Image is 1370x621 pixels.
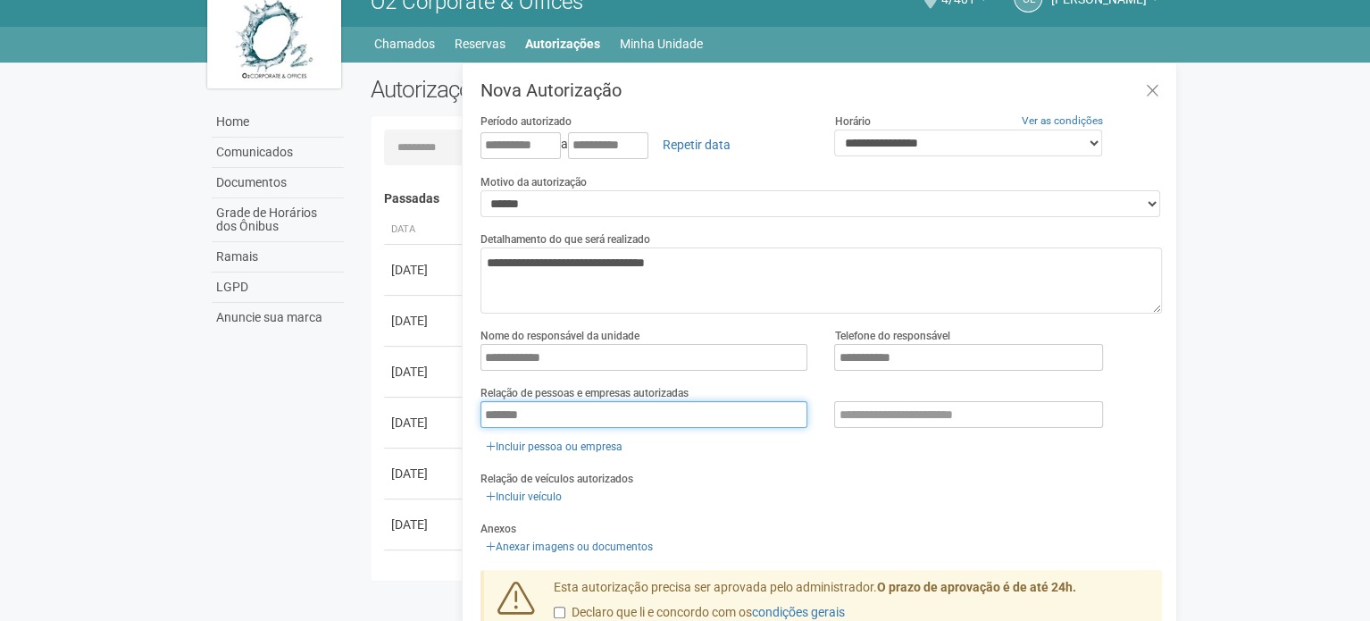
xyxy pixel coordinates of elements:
div: a [480,130,808,160]
a: LGPD [212,273,344,303]
h2: Autorizações [371,76,753,103]
a: Grade de Horários dos Ônibus [212,198,344,242]
label: Telefone do responsável [834,328,949,344]
a: condições gerais [752,605,845,619]
a: Chamados [374,31,435,56]
a: Anuncie sua marca [212,303,344,332]
strong: O prazo de aprovação é de até 24h. [877,580,1076,594]
a: Reservas [455,31,505,56]
h3: Nova Autorização [480,81,1162,99]
label: Detalhamento do que será realizado [480,231,650,248]
label: Período autorizado [480,113,572,130]
a: Ver as condições [1022,114,1103,127]
a: Incluir pessoa ou empresa [480,437,628,457]
label: Motivo da autorização [480,174,587,190]
a: Ramais [212,242,344,273]
div: [DATE] [391,516,457,533]
a: Documentos [212,168,344,198]
div: [DATE] [391,414,457,432]
a: Incluir veículo [480,487,567,507]
div: [DATE] [391,465,457,483]
input: Declaro que li e concordo com oscondições gerais [554,607,565,618]
a: Repetir data [651,130,742,160]
th: Data [384,215,464,245]
a: Home [212,107,344,138]
label: Horário [834,113,870,130]
div: [DATE] [391,261,457,279]
a: Comunicados [212,138,344,168]
label: Anexos [480,521,516,537]
label: Relação de veículos autorizados [480,471,633,487]
label: Relação de pessoas e empresas autorizadas [480,385,689,401]
a: Anexar imagens ou documentos [480,537,658,557]
a: Minha Unidade [620,31,703,56]
div: [DATE] [391,566,457,584]
div: [DATE] [391,312,457,330]
a: Autorizações [525,31,600,56]
h4: Passadas [384,192,1149,206]
div: [DATE] [391,363,457,381]
label: Nome do responsável da unidade [480,328,639,344]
